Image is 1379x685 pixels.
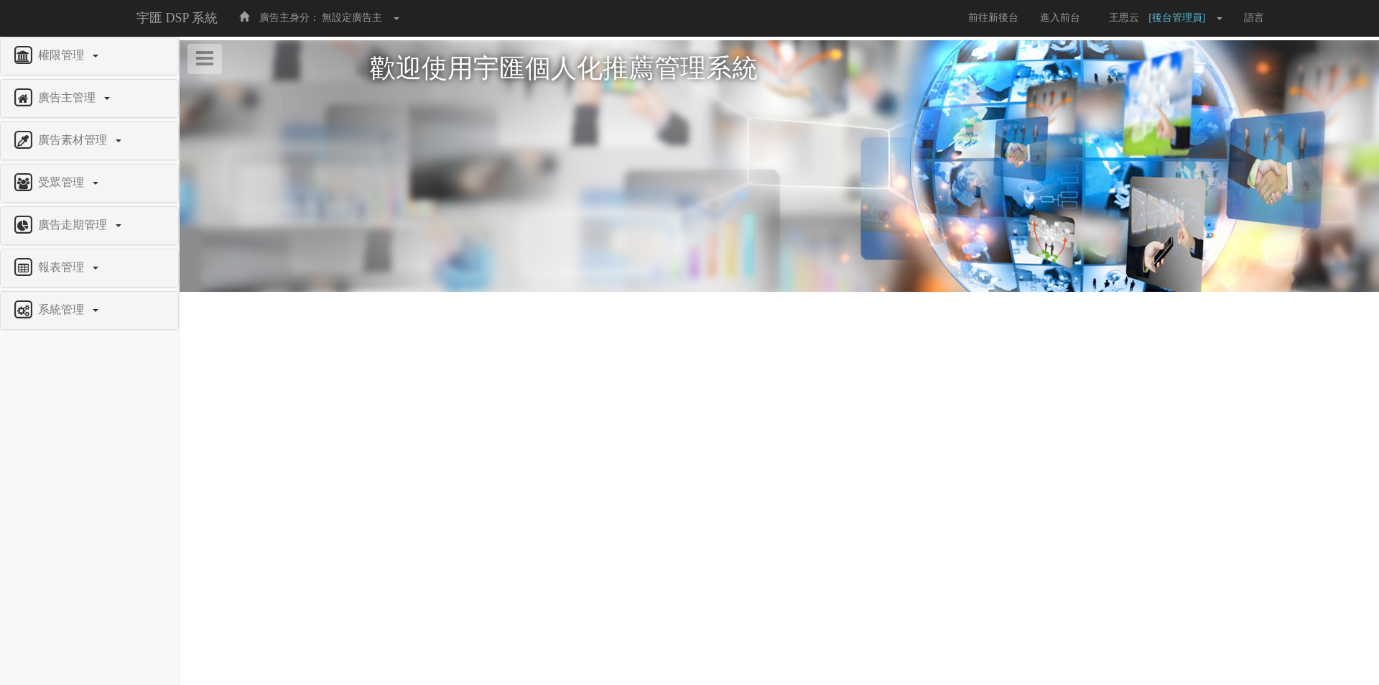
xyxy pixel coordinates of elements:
[11,172,167,195] a: 受眾管理
[11,87,167,110] a: 廣告主管理
[1102,12,1146,23] span: 王思云
[11,214,167,237] a: 廣告走期管理
[11,257,167,280] a: 報表管理
[259,12,320,23] span: 廣告主身分：
[370,55,1189,83] h1: 歡迎使用宇匯個人化推薦管理系統
[1148,12,1212,23] span: [後台管理員]
[11,129,167,152] a: 廣告素材管理
[11,299,167,322] a: 系統管理
[322,12,382,23] span: 無設定廣告主
[34,219,114,231] span: 廣告走期管理
[34,176,91,188] span: 受眾管理
[34,303,91,316] span: 系統管理
[34,261,91,273] span: 報表管理
[34,91,103,104] span: 廣告主管理
[34,134,114,146] span: 廣告素材管理
[11,45,167,68] a: 權限管理
[34,49,91,61] span: 權限管理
